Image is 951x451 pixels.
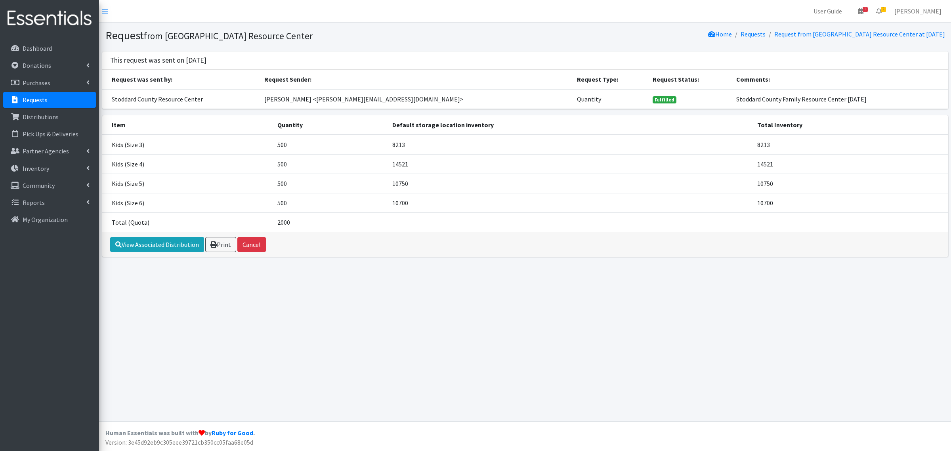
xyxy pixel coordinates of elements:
p: Purchases [23,79,50,87]
p: Donations [23,61,51,69]
td: 500 [273,174,387,193]
td: 500 [273,193,387,212]
td: 500 [273,135,387,155]
th: Default storage location inventory [388,115,752,135]
td: Total (Quota) [102,212,273,232]
td: Kids (Size 3) [102,135,273,155]
p: My Organization [23,216,68,224]
span: Fulfilled [653,96,676,103]
button: Cancel [237,237,266,252]
a: Community [3,178,96,193]
td: 2000 [273,212,387,232]
td: Stoddard County Resource Center [102,89,260,109]
p: Requests [23,96,48,104]
h3: This request was sent on [DATE] [110,56,206,65]
a: Ruby for Good [212,429,253,437]
th: Request Type: [572,70,648,89]
td: 14521 [752,154,948,174]
a: My Organization [3,212,96,227]
a: View Associated Distribution [110,237,204,252]
a: Dashboard [3,40,96,56]
td: Kids (Size 5) [102,174,273,193]
a: Requests [3,92,96,108]
th: Request Status: [648,70,731,89]
p: Inventory [23,164,49,172]
a: Print [205,237,236,252]
p: Pick Ups & Deliveries [23,130,78,138]
p: Partner Agencies [23,147,69,155]
span: Version: 3e45d92eb9c305eee39721cb350cc05faa68e05d [105,438,253,446]
td: 10750 [388,174,752,193]
td: Quantity [572,89,648,109]
td: 500 [273,154,387,174]
td: 14521 [388,154,752,174]
td: 10700 [752,193,948,212]
a: Home [708,30,732,38]
span: 1 [863,7,868,12]
p: Community [23,182,55,189]
a: Partner Agencies [3,143,96,159]
a: Reports [3,195,96,210]
td: Kids (Size 6) [102,193,273,212]
small: from [GEOGRAPHIC_DATA] Resource Center [144,30,313,42]
h1: Request [105,29,522,42]
span: 2 [881,7,886,12]
td: Kids (Size 4) [102,154,273,174]
td: 10700 [388,193,752,212]
a: User Guide [807,3,848,19]
p: Dashboard [23,44,52,52]
th: Item [102,115,273,135]
td: 10750 [752,174,948,193]
a: Distributions [3,109,96,125]
th: Request was sent by: [102,70,260,89]
td: 8213 [752,135,948,155]
p: Reports [23,199,45,206]
th: Request Sender: [260,70,572,89]
img: HumanEssentials [3,5,96,32]
td: Stoddard County Family Resource Center [DATE] [731,89,948,109]
a: Pick Ups & Deliveries [3,126,96,142]
a: Inventory [3,161,96,176]
td: [PERSON_NAME] <[PERSON_NAME][EMAIL_ADDRESS][DOMAIN_NAME]> [260,89,572,109]
a: Purchases [3,75,96,91]
a: 1 [852,3,870,19]
th: Quantity [273,115,387,135]
strong: Human Essentials was built with by . [105,429,255,437]
a: 2 [870,3,888,19]
th: Comments: [731,70,948,89]
a: [PERSON_NAME] [888,3,948,19]
a: Request from [GEOGRAPHIC_DATA] Resource Center at [DATE] [774,30,945,38]
a: Donations [3,57,96,73]
th: Total Inventory [752,115,948,135]
td: 8213 [388,135,752,155]
p: Distributions [23,113,59,121]
a: Requests [741,30,766,38]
